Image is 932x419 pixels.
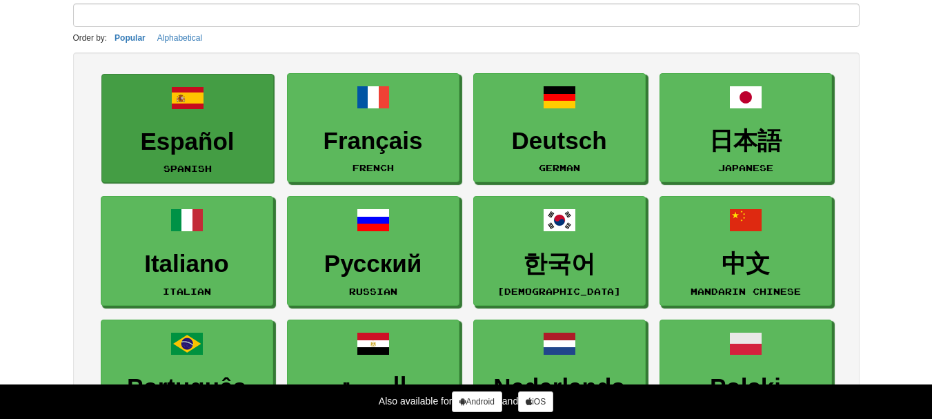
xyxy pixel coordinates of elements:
a: iOS [518,391,553,412]
h3: العربية [295,374,452,401]
h3: Español [109,128,266,155]
small: Mandarin Chinese [691,286,801,296]
h3: Deutsch [481,128,638,155]
button: Popular [110,30,150,46]
small: Order by: [73,33,108,43]
h3: Русский [295,251,452,277]
a: FrançaisFrench [287,73,459,183]
button: Alphabetical [153,30,206,46]
a: ItalianoItalian [101,196,273,306]
a: DeutschGerman [473,73,646,183]
h3: Nederlands [481,374,638,401]
h3: 한국어 [481,251,638,277]
a: РусскийRussian [287,196,459,306]
small: Italian [163,286,211,296]
a: Android [452,391,502,412]
h3: Français [295,128,452,155]
h3: 日本語 [667,128,824,155]
small: German [539,163,580,173]
small: Japanese [718,163,773,173]
a: 日本語Japanese [660,73,832,183]
h3: Português [108,374,266,401]
h3: Polski [667,374,824,401]
small: French [353,163,394,173]
small: Russian [349,286,397,296]
h3: Italiano [108,251,266,277]
small: Spanish [163,164,212,173]
a: EspañolSpanish [101,74,274,184]
h3: 中文 [667,251,824,277]
a: 한국어[DEMOGRAPHIC_DATA] [473,196,646,306]
small: [DEMOGRAPHIC_DATA] [497,286,621,296]
a: 中文Mandarin Chinese [660,196,832,306]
